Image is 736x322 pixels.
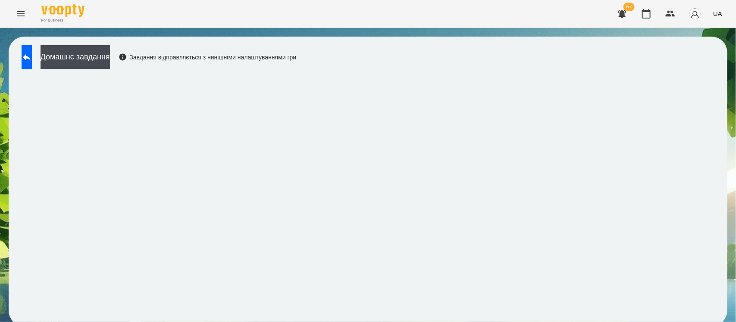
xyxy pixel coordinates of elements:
[710,6,726,22] button: UA
[119,53,297,62] div: Завдання відправляється з нинішніми налаштуваннями гри
[713,9,722,18] span: UA
[41,18,85,23] span: For Business
[41,4,85,17] img: Voopty Logo
[41,45,110,69] button: Домашнє завдання
[623,3,635,11] span: 67
[689,8,701,20] img: avatar_s.png
[10,3,31,24] button: Menu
